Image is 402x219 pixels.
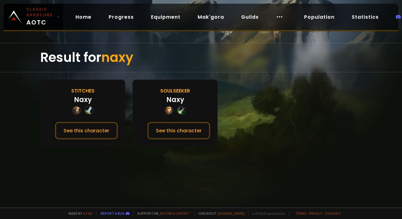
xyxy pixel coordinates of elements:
[101,48,133,66] span: naxy
[26,7,55,27] span: AOTC
[325,211,341,216] a: Consent
[218,211,245,216] a: [DOMAIN_NAME]
[65,211,92,216] span: Made by
[236,11,264,23] a: Guilds
[248,211,285,216] span: v. d752d5 - production
[74,95,92,105] div: Naxy
[71,87,95,95] div: Stitches
[4,4,63,30] a: Classic HardcoreAOTC
[146,11,185,23] a: Equipment
[83,211,92,216] a: a fan
[101,211,125,216] a: Report a bug
[26,7,55,18] small: Classic Hardcore
[71,11,96,23] a: Home
[299,11,339,23] a: Population
[160,211,191,216] a: Buy me a coffee
[166,95,184,105] div: Naxy
[309,211,322,216] a: Privacy
[295,211,307,216] a: Terms
[160,87,190,95] div: Soulseeker
[55,122,118,139] button: See this character
[40,43,362,72] div: Result for
[194,211,245,216] span: Checkout
[147,122,210,139] button: See this character
[104,11,139,23] a: Progress
[193,11,229,23] a: Mak'gora
[133,211,191,216] span: Support me,
[347,11,384,23] a: Statistics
